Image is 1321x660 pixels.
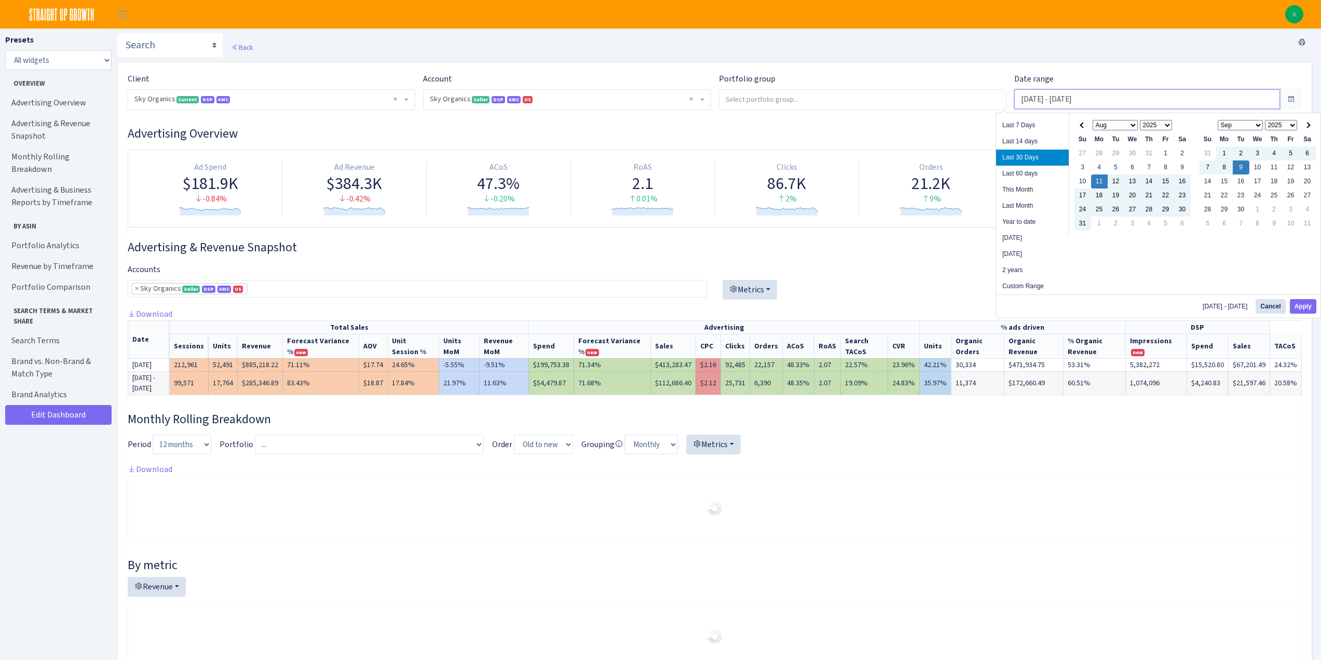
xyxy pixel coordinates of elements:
[1074,160,1091,174] td: 3
[388,371,439,395] td: 17.84%
[1299,174,1316,188] td: 20
[814,358,840,371] td: 2.07
[888,358,919,371] td: 23.96%
[575,161,711,173] div: RoAS
[5,113,109,146] a: Advertising & Revenue Snapshot
[863,161,999,173] div: Orders
[287,193,422,205] div: -0.42%
[1228,334,1270,358] th: Sales
[996,246,1069,262] li: [DATE]
[5,330,109,351] a: Search Terms
[1157,132,1174,146] th: Fr
[238,371,283,395] td: $285,346.89
[529,334,574,358] th: Spend
[575,173,711,193] div: 2.1
[5,235,109,256] a: Portfolio Analytics
[1174,217,1191,231] td: 6
[1157,174,1174,188] td: 15
[840,334,888,358] th: Search TACoS
[706,628,723,645] img: Preloader
[1004,358,1063,371] td: $471,934.75
[131,283,248,294] li: Sky Organics <span class="badge badge-success">Seller</span><span class="badge badge-primary">DSP...
[1174,160,1191,174] td: 9
[439,371,479,395] td: 21.97%
[1266,146,1283,160] td: 4
[1285,5,1303,23] a: A
[439,334,479,358] th: Units MoM
[431,161,566,173] div: ACoS
[1091,132,1108,146] th: Mo
[1091,160,1108,174] td: 4
[888,334,919,358] th: CVR
[951,334,1004,358] th: Organic Orders
[128,358,170,371] td: [DATE]
[202,286,215,293] span: DSP
[1091,188,1108,203] td: 18
[574,334,650,358] th: Spend Forecast Variance %
[134,94,402,104] span: Sky Organics <span class="badge badge-success">Current</span><span class="badge badge-primary">DS...
[1108,217,1124,231] td: 2
[719,90,1006,109] input: Select portfolio group...
[5,351,109,384] a: Brand vs. Non-Brand & Match Type
[5,92,109,113] a: Advertising Overview
[1299,217,1316,231] td: 11
[128,263,160,276] label: Accounts
[650,334,696,358] th: Sales
[523,96,533,103] span: US
[1216,217,1233,231] td: 6
[507,96,521,103] span: AMC
[1285,5,1303,23] img: Angela Sun
[5,405,112,425] a: Edit Dashboard
[996,133,1069,150] li: Last 14 days
[1283,132,1299,146] th: Fr
[529,320,920,334] th: Advertising
[1108,146,1124,160] td: 29
[1141,174,1157,188] td: 14
[201,96,214,103] span: DSP
[424,90,710,110] span: Sky Organics <span class="badge badge-success">Seller</span><span class="badge badge-primary">DSP...
[6,302,108,326] span: Search Terms & Market Share
[233,286,243,293] span: US
[479,358,529,371] td: -9.51%
[238,358,283,371] td: $885,218.22
[1200,132,1216,146] th: Su
[1233,132,1249,146] th: Tu
[1091,203,1108,217] td: 25
[1091,146,1108,160] td: 28
[750,371,782,395] td: 6,390
[1283,146,1299,160] td: 5
[1299,132,1316,146] th: Sa
[1270,358,1301,371] td: 24.32%
[1299,188,1316,203] td: 27
[1270,371,1301,395] td: 20.58%
[719,161,854,173] div: Clicks
[128,73,149,85] label: Client
[814,334,840,358] th: RoAS
[1187,334,1228,358] th: Spend
[6,74,108,88] span: Overview
[1074,146,1091,160] td: 27
[996,182,1069,198] li: This Month
[782,334,814,358] th: ACoS
[128,126,1302,141] h3: Widget #1
[1283,188,1299,203] td: 26
[294,349,308,356] span: new
[1200,203,1216,217] td: 28
[176,96,199,103] span: Current
[1074,132,1091,146] th: Su
[220,438,253,451] label: Portfolio
[128,412,1302,427] h3: Widget #38
[1125,334,1187,358] th: Impressions
[1125,371,1187,395] td: 1,074,096
[217,286,231,293] span: AMC
[1266,160,1283,174] td: 11
[1200,160,1216,174] td: 7
[1233,160,1249,174] td: 9
[1004,371,1063,395] td: $172,660.49
[1074,174,1091,188] td: 10
[1124,160,1141,174] td: 6
[216,96,230,103] span: AMC
[1157,160,1174,174] td: 8
[1157,217,1174,231] td: 5
[1283,217,1299,231] td: 10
